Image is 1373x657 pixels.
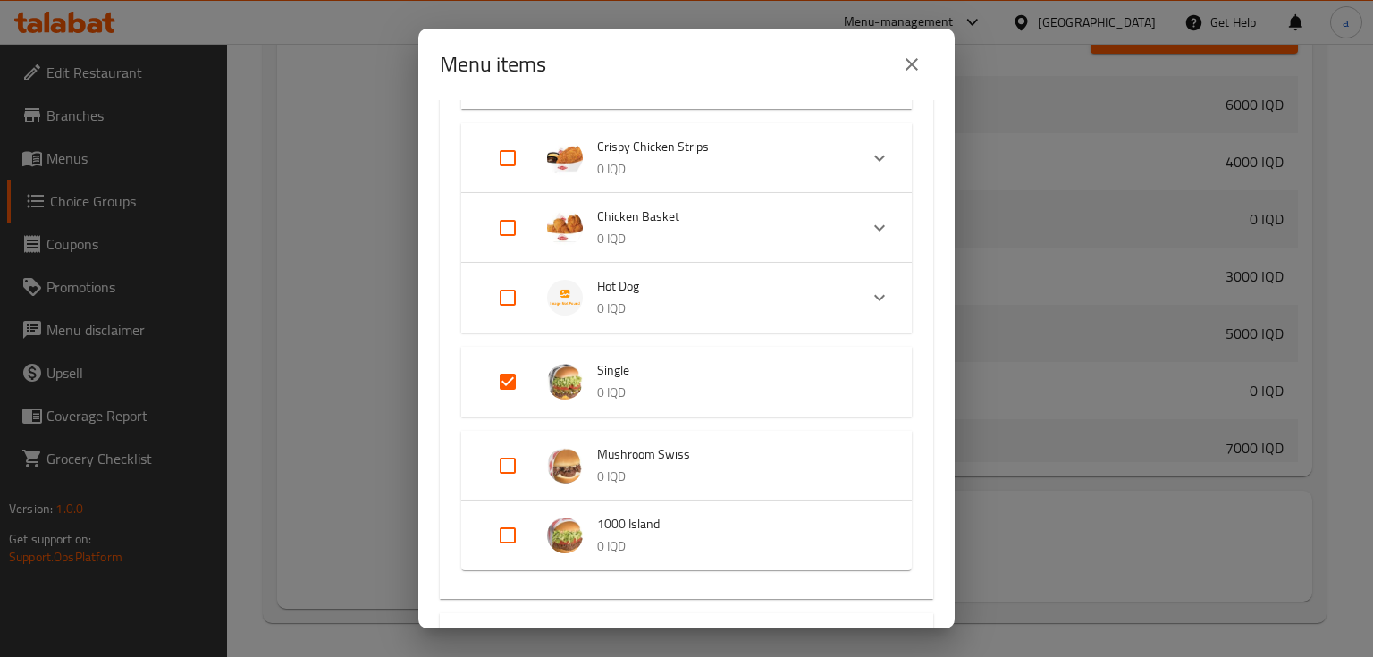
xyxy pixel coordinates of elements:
[597,535,876,558] p: 0 IQD
[890,43,933,86] button: close
[597,206,844,228] span: Chicken Basket
[597,228,844,250] p: 0 IQD
[461,123,912,193] div: Expand
[597,443,876,466] span: Mushroom Swiss
[597,136,844,158] span: Crispy Chicken Strips
[461,263,912,333] div: Expand
[461,347,912,417] div: Expand
[547,518,583,553] img: 1000 Island
[597,359,876,382] span: Single
[547,280,583,316] img: Hot Dog
[597,513,876,535] span: 1000 Island
[597,466,876,488] p: 0 IQD
[461,501,912,570] div: Expand
[504,628,592,649] p: Side And More
[440,50,546,79] h2: Menu items
[597,298,844,320] p: 0 IQD
[461,193,912,263] div: Expand
[547,364,583,400] img: Single
[597,275,844,298] span: Hot Dog
[597,382,876,404] p: 0 IQD
[547,140,583,176] img: Crispy Chicken Strips
[547,210,583,246] img: Chicken Basket
[547,448,583,484] img: Mushroom Swiss
[461,431,912,501] div: Expand
[597,158,844,181] p: 0 IQD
